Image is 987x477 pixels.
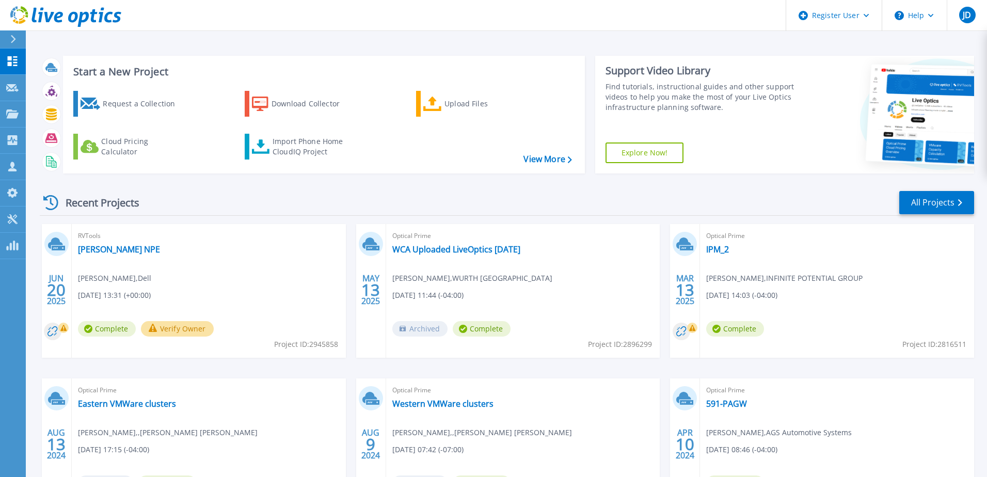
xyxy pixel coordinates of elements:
span: Complete [78,321,136,337]
h3: Start a New Project [73,66,571,77]
div: AUG 2024 [46,425,66,463]
span: Optical Prime [706,385,968,396]
span: [PERSON_NAME] , Dell [78,273,151,284]
span: 10 [676,440,694,449]
span: JD [963,11,971,19]
div: APR 2024 [675,425,695,463]
span: [PERSON_NAME] , INFINITE POTENTIAL GROUP [706,273,863,284]
button: Verify Owner [141,321,214,337]
span: [DATE] 14:03 (-04:00) [706,290,777,301]
span: Optical Prime [706,230,968,242]
span: Project ID: 2816511 [902,339,966,350]
span: 13 [47,440,66,449]
div: Upload Files [444,93,527,114]
a: 591-PAGW [706,399,747,409]
div: Recent Projects [40,190,153,215]
div: AUG 2024 [361,425,380,463]
span: Archived [392,321,448,337]
div: Support Video Library [606,64,799,77]
a: Cloud Pricing Calculator [73,134,188,160]
span: Project ID: 2896299 [588,339,652,350]
div: Find tutorials, instructional guides and other support videos to help you make the most of your L... [606,82,799,113]
span: [PERSON_NAME] , WURTH [GEOGRAPHIC_DATA] [392,273,552,284]
a: Explore Now! [606,142,684,163]
span: [DATE] 07:42 (-07:00) [392,444,464,455]
div: JUN 2025 [46,271,66,309]
span: Complete [453,321,511,337]
span: [DATE] 08:46 (-04:00) [706,444,777,455]
div: MAY 2025 [361,271,380,309]
a: View More [523,154,571,164]
a: Request a Collection [73,91,188,117]
span: Optical Prime [78,385,340,396]
a: Download Collector [245,91,360,117]
span: [PERSON_NAME], , [PERSON_NAME] [PERSON_NAME] [392,427,572,438]
span: RVTools [78,230,340,242]
a: Western VMWare clusters [392,399,494,409]
a: All Projects [899,191,974,214]
span: Optical Prime [392,230,654,242]
a: IPM_2 [706,244,729,255]
span: Optical Prime [392,385,654,396]
div: Import Phone Home CloudIQ Project [273,136,353,157]
span: [DATE] 17:15 (-04:00) [78,444,149,455]
span: [PERSON_NAME] , AGS Automotive Systems [706,427,852,438]
a: [PERSON_NAME] NPE [78,244,160,255]
div: Cloud Pricing Calculator [101,136,184,157]
a: Eastern VMWare clusters [78,399,176,409]
span: [PERSON_NAME], , [PERSON_NAME] [PERSON_NAME] [78,427,258,438]
span: 13 [676,285,694,294]
div: Request a Collection [103,93,185,114]
a: Upload Files [416,91,531,117]
span: Project ID: 2945858 [274,339,338,350]
span: [DATE] 13:31 (+00:00) [78,290,151,301]
span: 20 [47,285,66,294]
div: MAR 2025 [675,271,695,309]
span: [DATE] 11:44 (-04:00) [392,290,464,301]
a: WCA Uploaded LiveOptics [DATE] [392,244,520,255]
span: 9 [366,440,375,449]
div: Download Collector [272,93,354,114]
span: Complete [706,321,764,337]
span: 13 [361,285,380,294]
